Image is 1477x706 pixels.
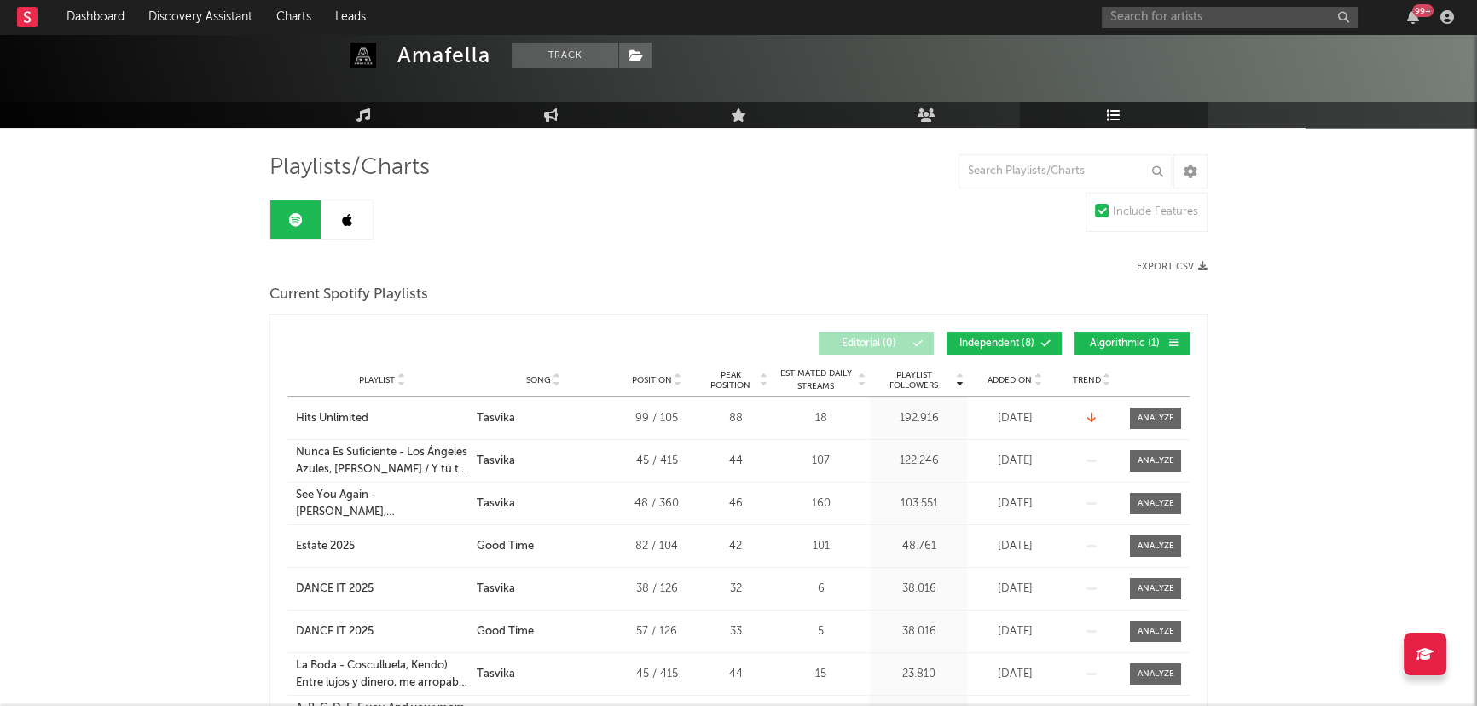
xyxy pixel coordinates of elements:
div: Estate 2025 [296,538,355,555]
div: 44 [704,666,767,683]
div: 38.016 [874,581,964,598]
button: 99+ [1407,10,1419,24]
div: 99 / 105 [618,410,695,427]
button: Export CSV [1137,262,1208,272]
div: Tasvika [477,495,515,512]
div: [DATE] [972,410,1057,427]
div: Good Time [477,538,534,555]
input: Search for artists [1102,7,1358,28]
div: 38 / 126 [618,581,695,598]
div: DANCE IT 2025 [296,623,374,640]
a: Hits Unlimited [296,410,468,427]
div: 46 [704,495,767,512]
div: 6 [776,581,866,598]
div: 45 / 415 [618,453,695,470]
input: Search Playlists/Charts [959,154,1172,188]
div: 122.246 [874,453,964,470]
span: Playlist Followers [874,370,953,391]
div: 88 [704,410,767,427]
span: Trend [1073,375,1101,385]
div: Hits Unlimited [296,410,368,427]
div: 82 / 104 [618,538,695,555]
div: 160 [776,495,866,512]
div: [DATE] [972,538,1057,555]
span: Playlist [359,375,395,385]
div: 48 / 360 [618,495,695,512]
div: 57 / 126 [618,623,695,640]
div: 42 [704,538,767,555]
span: Song [526,375,551,385]
div: Tasvika [477,666,515,683]
div: 33 [704,623,767,640]
div: Tasvika [477,453,515,470]
button: Algorithmic(1) [1074,332,1190,355]
div: 107 [776,453,866,470]
div: 48.761 [874,538,964,555]
div: 23.810 [874,666,964,683]
div: 99 + [1412,4,1434,17]
div: 101 [776,538,866,555]
div: 5 [776,623,866,640]
div: 44 [704,453,767,470]
div: [DATE] [972,453,1057,470]
span: Independent ( 8 ) [958,339,1036,349]
div: 45 / 415 [618,666,695,683]
div: [DATE] [972,666,1057,683]
div: [DATE] [972,623,1057,640]
div: 18 [776,410,866,427]
div: DANCE IT 2025 [296,581,374,598]
div: Tasvika [477,410,515,427]
a: La Boda - Cosculluela, Kendo) Entre lujos y dinero, me arropaba el frío / Remix [296,657,468,691]
button: Editorial(0) [819,332,934,355]
div: Amafella [397,43,490,68]
span: Peak Position [704,370,757,391]
button: Track [512,43,618,68]
span: Added On [988,375,1032,385]
a: See You Again - [PERSON_NAME], [PERSON_NAME](When I see you again)It's been a long day without yo... [296,487,468,520]
div: [DATE] [972,581,1057,598]
span: Playlists/Charts [269,158,430,178]
a: DANCE IT 2025 [296,623,468,640]
span: Estimated Daily Streams [776,367,855,393]
div: Tasvika [477,581,515,598]
a: Nunca Es Suficiente - Los Ángeles Azules, [PERSON_NAME] / Y tú te vas, jugando a enamorar [296,444,468,477]
span: Position [632,375,672,385]
div: 103.551 [874,495,964,512]
div: 192.916 [874,410,964,427]
a: DANCE IT 2025 [296,581,468,598]
button: Independent(8) [947,332,1062,355]
div: Good Time [477,623,534,640]
span: Editorial ( 0 ) [830,339,908,349]
span: Current Spotify Playlists [269,285,428,305]
span: Algorithmic ( 1 ) [1086,339,1164,349]
div: 38.016 [874,623,964,640]
a: Estate 2025 [296,538,468,555]
div: Include Features [1113,202,1198,223]
div: 15 [776,666,866,683]
div: 32 [704,581,767,598]
div: [DATE] [972,495,1057,512]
